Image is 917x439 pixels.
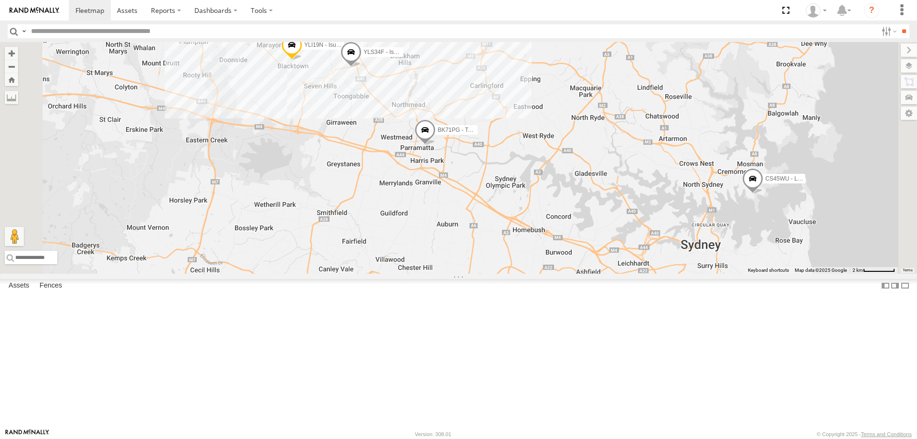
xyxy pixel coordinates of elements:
button: Keyboard shortcuts [748,267,789,274]
button: Zoom in [5,47,18,60]
a: Terms and Conditions [861,431,912,437]
span: CS45WU - LDV [765,175,805,182]
label: Search Query [20,24,28,38]
a: Terms (opens in new tab) [903,268,913,272]
button: Zoom Home [5,73,18,86]
label: Search Filter Options [878,24,898,38]
i: ? [864,3,879,18]
label: Assets [4,279,34,292]
button: Map Scale: 2 km per 63 pixels [850,267,898,274]
button: Drag Pegman onto the map to open Street View [5,227,24,246]
label: Dock Summary Table to the Left [881,279,890,293]
label: Hide Summary Table [900,279,910,293]
div: © Copyright 2025 - [817,431,912,437]
div: Version: 308.01 [415,431,451,437]
button: Zoom out [5,60,18,73]
img: rand-logo.svg [10,7,59,14]
a: Visit our Website [5,429,49,439]
div: Tom Tozer [802,3,830,18]
span: 2 km [853,268,863,273]
span: Map data ©2025 Google [795,268,847,273]
span: BK71PG - Toyota Hiace [437,126,498,133]
span: YLI19N - Isuzu DMAX [304,41,360,48]
label: Fences [35,279,67,292]
span: YLS34F - Isuzu DMAX [363,49,421,55]
label: Dock Summary Table to the Right [890,279,900,293]
label: Measure [5,91,18,104]
label: Map Settings [901,107,917,120]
